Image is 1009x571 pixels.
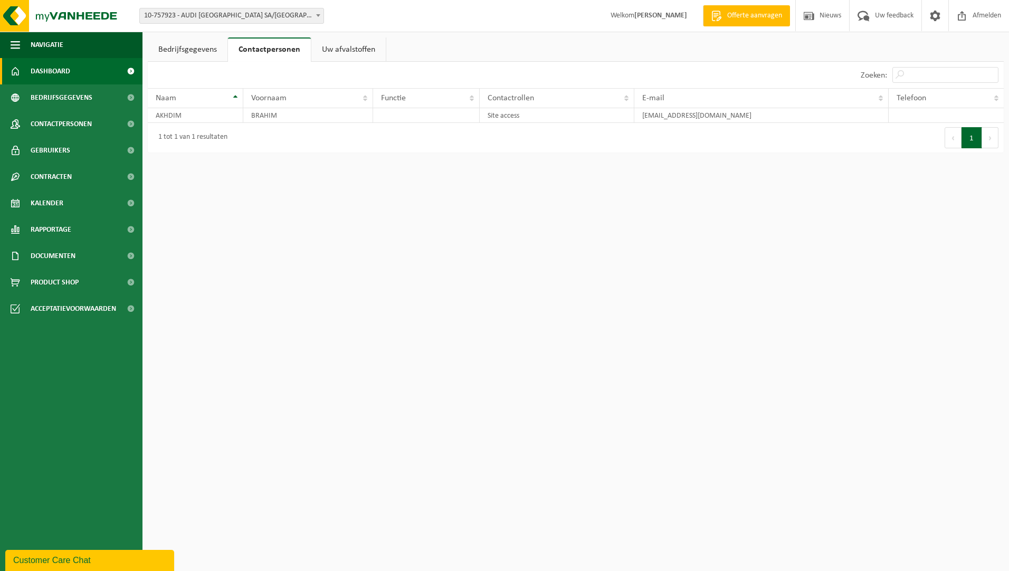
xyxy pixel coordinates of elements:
[140,8,323,23] span: 10-757923 - AUDI BRUSSELS SA/NV - VORST
[982,127,998,148] button: Next
[725,11,785,21] span: Offerte aanvragen
[31,243,75,269] span: Documenten
[31,58,70,84] span: Dashboard
[31,111,92,137] span: Contactpersonen
[251,94,287,102] span: Voornaam
[31,190,63,216] span: Kalender
[31,84,92,111] span: Bedrijfsgegevens
[243,108,373,123] td: BRAHIM
[381,94,406,102] span: Functie
[5,548,176,571] iframe: chat widget
[31,296,116,322] span: Acceptatievoorwaarden
[945,127,962,148] button: Previous
[634,108,889,123] td: [EMAIL_ADDRESS][DOMAIN_NAME]
[897,94,926,102] span: Telefoon
[139,8,324,24] span: 10-757923 - AUDI BRUSSELS SA/NV - VORST
[311,37,386,62] a: Uw afvalstoffen
[156,94,176,102] span: Naam
[488,94,534,102] span: Contactrollen
[153,128,227,147] div: 1 tot 1 van 1 resultaten
[861,71,887,80] label: Zoeken:
[148,108,243,123] td: AKHDIM
[228,37,311,62] a: Contactpersonen
[634,12,687,20] strong: [PERSON_NAME]
[480,108,634,123] td: Site access
[962,127,982,148] button: 1
[31,137,70,164] span: Gebruikers
[148,37,227,62] a: Bedrijfsgegevens
[31,269,79,296] span: Product Shop
[31,164,72,190] span: Contracten
[31,32,63,58] span: Navigatie
[703,5,790,26] a: Offerte aanvragen
[642,94,664,102] span: E-mail
[31,216,71,243] span: Rapportage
